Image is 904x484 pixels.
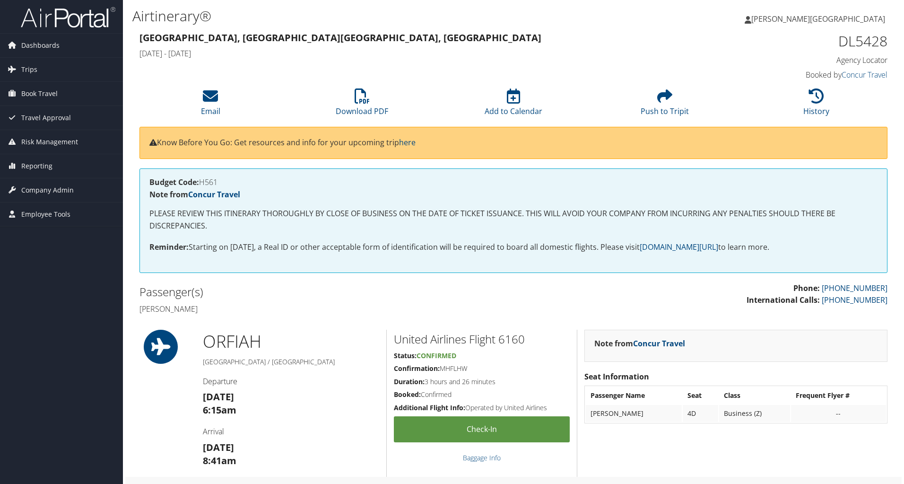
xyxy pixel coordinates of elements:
[21,82,58,106] span: Book Travel
[21,130,78,154] span: Risk Management
[683,405,718,422] td: 4D
[394,331,570,347] h2: United Airlines Flight 6160
[822,283,887,293] a: [PHONE_NUMBER]
[842,70,887,80] a: Concur Travel
[751,14,885,24] span: [PERSON_NAME][GEOGRAPHIC_DATA]
[394,377,425,386] strong: Duration:
[394,364,570,373] h5: MHFLHW
[822,295,887,305] a: [PHONE_NUMBER]
[803,94,829,116] a: History
[633,338,685,349] a: Concur Travel
[641,94,689,116] a: Push to Tripit
[149,137,878,149] p: Know Before You Go: Get resources and info for your upcoming trip
[203,441,234,454] strong: [DATE]
[485,94,542,116] a: Add to Calendar
[791,387,886,404] th: Frequent Flyer #
[394,377,570,387] h5: 3 hours and 26 minutes
[399,137,416,148] a: here
[719,405,790,422] td: Business (Z)
[21,34,60,57] span: Dashboards
[139,304,506,314] h4: [PERSON_NAME]
[203,390,234,403] strong: [DATE]
[139,31,541,44] strong: [GEOGRAPHIC_DATA], [GEOGRAPHIC_DATA] [GEOGRAPHIC_DATA], [GEOGRAPHIC_DATA]
[21,178,74,202] span: Company Admin
[711,31,887,51] h1: DL5428
[796,409,881,418] div: --
[21,6,115,28] img: airportal-logo.png
[21,202,70,226] span: Employee Tools
[149,189,240,200] strong: Note from
[394,390,570,399] h5: Confirmed
[203,426,379,437] h4: Arrival
[711,55,887,65] h4: Agency Locator
[586,387,682,404] th: Passenger Name
[149,241,878,254] p: Starting on [DATE], a Real ID or other acceptable form of identification will be required to boar...
[201,94,220,116] a: Email
[336,94,388,116] a: Download PDF
[203,357,379,367] h5: [GEOGRAPHIC_DATA] / [GEOGRAPHIC_DATA]
[417,351,456,360] span: Confirmed
[21,58,37,81] span: Trips
[149,208,878,232] p: PLEASE REVIEW THIS ITINERARY THOROUGHLY BY CLOSE OF BUSINESS ON THE DATE OF TICKET ISSUANCE. THIS...
[584,371,649,382] strong: Seat Information
[149,177,199,187] strong: Budget Code:
[463,453,501,462] a: Baggage Info
[683,387,718,404] th: Seat
[139,48,697,59] h4: [DATE] - [DATE]
[188,189,240,200] a: Concur Travel
[149,242,189,252] strong: Reminder:
[394,416,570,442] a: Check-in
[640,242,718,252] a: [DOMAIN_NAME][URL]
[586,405,682,422] td: [PERSON_NAME]
[203,404,236,416] strong: 6:15am
[594,338,685,349] strong: Note from
[394,390,421,399] strong: Booked:
[747,295,820,305] strong: International Calls:
[149,178,878,186] h4: H561
[793,283,820,293] strong: Phone:
[394,364,440,373] strong: Confirmation:
[711,70,887,80] h4: Booked by
[745,5,895,33] a: [PERSON_NAME][GEOGRAPHIC_DATA]
[139,284,506,300] h2: Passenger(s)
[21,106,71,130] span: Travel Approval
[203,376,379,387] h4: Departure
[132,6,641,26] h1: Airtinerary®
[203,454,236,467] strong: 8:41am
[21,154,52,178] span: Reporting
[719,387,790,404] th: Class
[394,351,417,360] strong: Status:
[394,403,465,412] strong: Additional Flight Info:
[203,330,379,353] h1: ORF IAH
[394,403,570,413] h5: Operated by United Airlines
